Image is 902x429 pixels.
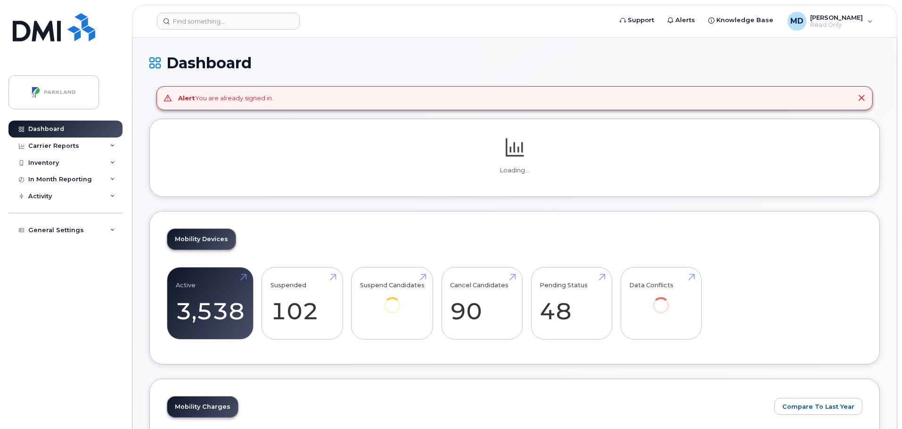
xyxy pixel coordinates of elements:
a: Mobility Devices [167,229,236,250]
div: You are already signed in. [178,94,273,103]
span: Compare To Last Year [782,402,854,411]
a: Active 3,538 [176,272,245,334]
a: Cancel Candidates 90 [450,272,514,334]
h1: Dashboard [149,55,880,71]
a: Suspend Candidates [360,272,425,326]
a: Data Conflicts [629,272,693,326]
a: Mobility Charges [167,397,238,417]
p: Loading... [167,166,862,175]
button: Compare To Last Year [774,398,862,415]
strong: Alert [178,94,195,102]
a: Pending Status 48 [540,272,603,334]
a: Suspended 102 [271,272,334,334]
